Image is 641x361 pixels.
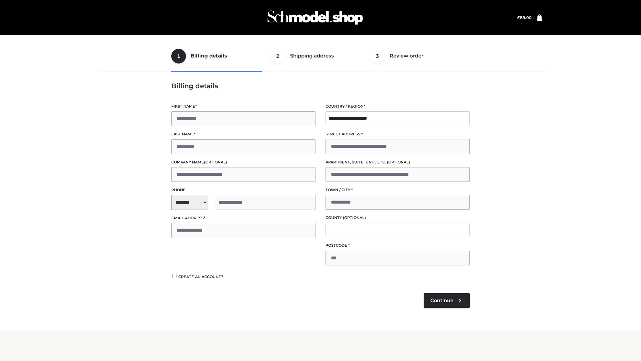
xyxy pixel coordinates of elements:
[387,160,410,164] span: (optional)
[171,82,470,90] h3: Billing details
[326,187,470,193] label: Town / City
[424,293,470,308] a: Continue
[171,103,315,110] label: First name
[326,242,470,249] label: Postcode
[171,159,315,165] label: Company name
[326,159,470,165] label: Apartment, suite, unit, etc.
[326,131,470,137] label: Street address
[171,274,177,278] input: Create an account?
[326,215,470,221] label: County
[265,4,365,31] img: Schmodel Admin 964
[171,187,315,193] label: Phone
[171,215,315,221] label: Email address
[517,15,520,20] span: £
[430,297,453,304] span: Continue
[204,160,227,164] span: (optional)
[517,15,531,20] bdi: 89.00
[343,215,366,220] span: (optional)
[517,15,531,20] a: £89.00
[178,274,223,279] span: Create an account?
[171,131,315,137] label: Last name
[326,103,470,110] label: Country / Region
